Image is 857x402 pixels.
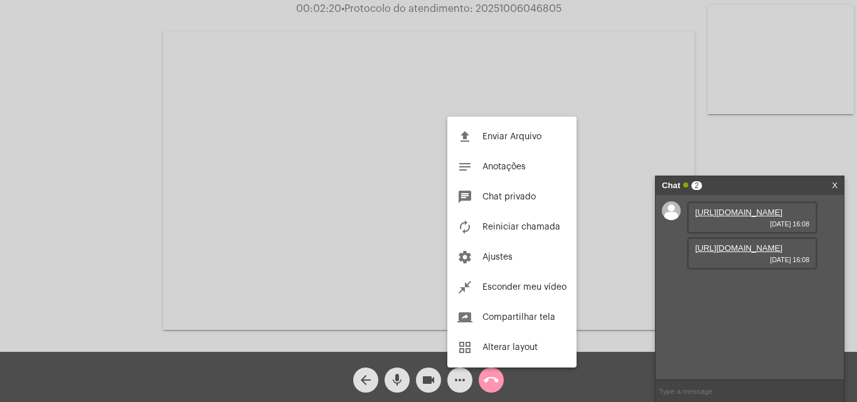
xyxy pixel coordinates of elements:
mat-icon: chat [457,189,472,204]
mat-icon: autorenew [457,220,472,235]
mat-icon: file_upload [457,129,472,144]
span: Chat privado [482,193,536,201]
span: Esconder meu vídeo [482,283,567,292]
span: Compartilhar tela [482,313,555,322]
span: Anotações [482,162,526,171]
span: Reiniciar chamada [482,223,560,231]
mat-icon: settings [457,250,472,265]
span: Ajustes [482,253,513,262]
mat-icon: screen_share [457,310,472,325]
mat-icon: close_fullscreen [457,280,472,295]
mat-icon: grid_view [457,340,472,355]
mat-icon: notes [457,159,472,174]
span: Enviar Arquivo [482,132,541,141]
span: Alterar layout [482,343,538,352]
